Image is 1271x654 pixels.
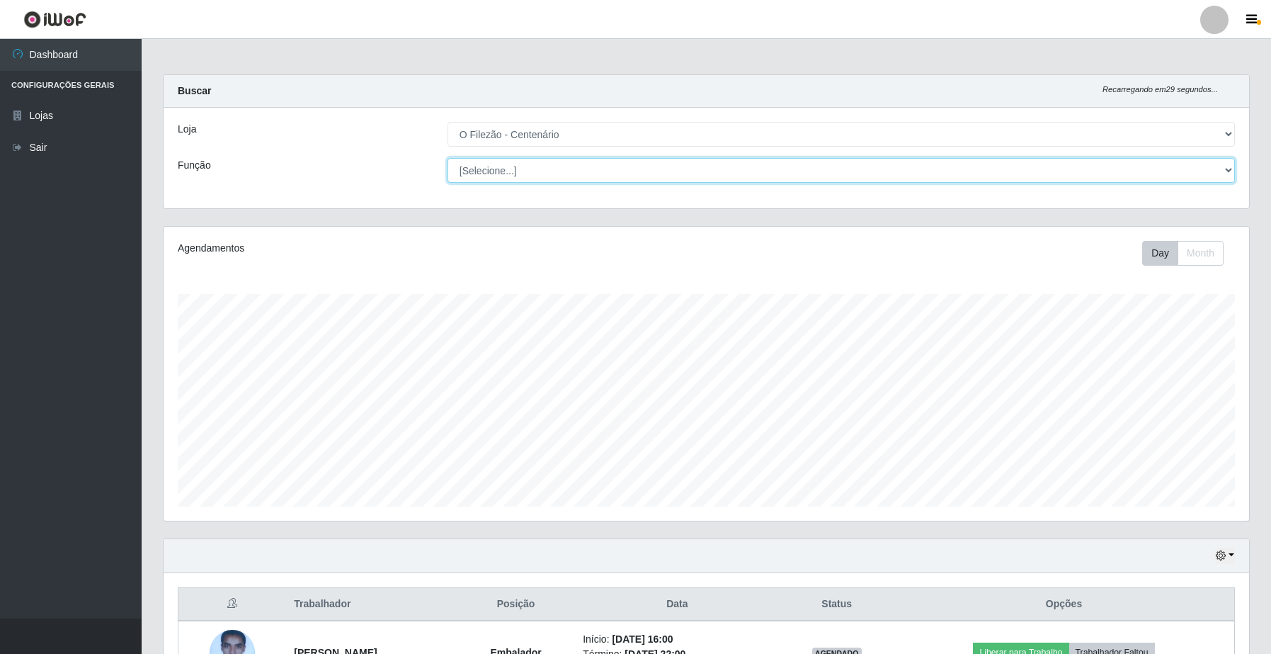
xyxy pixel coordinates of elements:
i: Recarregando em 29 segundos... [1102,85,1218,94]
th: Opções [894,588,1234,621]
div: Toolbar with button groups [1142,241,1235,266]
th: Posição [457,588,574,621]
label: Loja [178,122,196,137]
th: Trabalhador [285,588,457,621]
button: Day [1142,241,1178,266]
div: First group [1142,241,1224,266]
label: Função [178,158,211,173]
div: Agendamentos [178,241,606,256]
th: Data [574,588,780,621]
strong: Buscar [178,85,211,96]
th: Status [780,588,894,621]
img: CoreUI Logo [23,11,86,28]
time: [DATE] 16:00 [612,633,673,645]
li: Início: [583,632,771,647]
button: Month [1178,241,1224,266]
